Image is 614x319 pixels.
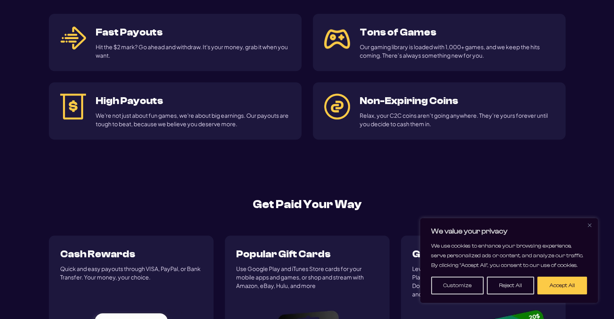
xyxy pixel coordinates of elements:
[96,43,290,60] div: Hit the $2 mark? Go ahead and withdraw. It's your money, grab it when you want.
[236,247,378,262] h3: Popular Gift Cards
[60,265,202,281] div: Quick and easy payouts through VISA, PayPal, or Bank Transfer. Your money, your choice.
[49,196,566,213] h2: Get Paid Your Way
[96,94,290,108] h3: High Payouts
[60,247,202,262] h3: Cash Rewards
[431,227,587,236] p: We value your privacy
[431,277,484,294] button: Customize
[360,94,554,108] h3: Non-Expiring Coins
[412,247,554,262] h3: Gamer's Choice
[585,220,594,230] button: Close
[96,111,290,128] div: We're not just about fun games, we're about big earnings. Our payouts are tough to beat, because ...
[420,218,598,303] div: We value your privacy
[431,241,587,270] p: We use cookies to enhance your browsing experience, serve personalized ads or content, and analyz...
[96,25,290,40] h3: Fast Payouts
[360,43,554,60] div: Our gaming library is loaded with 1,000+ games, and we keep the hits coming. There’s always somet...
[360,25,554,40] h3: Tons of Games
[487,277,534,294] button: Reject All
[412,265,554,298] div: Level up with gift cards from GameStop, Xbox, PlayStation Store, Nintendo eShop, and Steam. Domin...
[236,265,378,290] div: Use Google Play and iTunes Store cards for your mobile apps and games, or shop and stream with Am...
[588,223,591,227] img: Close
[537,277,587,294] button: Accept All
[360,111,554,128] div: Relax, your C2C coins aren’t going anywhere. They’re yours forever until you decide to cash them in.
